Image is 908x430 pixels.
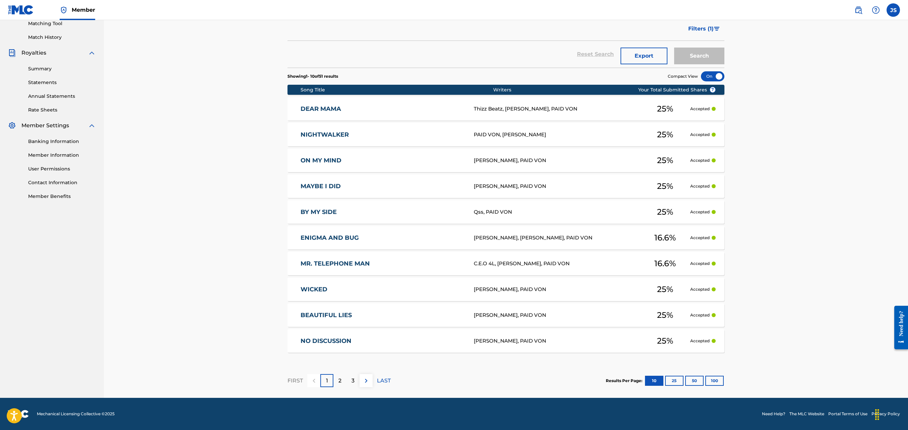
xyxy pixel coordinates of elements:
[668,73,698,79] span: Compact View
[21,49,46,57] span: Royalties
[690,261,710,267] p: Accepted
[301,183,465,190] a: MAYBE I DID
[301,260,465,268] a: MR. TELEPHONE MAN
[88,122,96,130] img: expand
[874,398,908,430] iframe: Chat Widget
[690,235,710,241] p: Accepted
[690,183,710,189] p: Accepted
[621,48,667,64] button: Export
[828,411,867,417] a: Portal Terms of Use
[287,73,338,79] p: Showing 1 - 10 of 51 results
[710,87,715,92] span: ?
[654,232,676,244] span: 16.6 %
[872,405,883,425] div: Drag
[872,6,880,14] img: help
[688,25,714,33] span: Filters ( 1 )
[88,49,96,57] img: expand
[301,286,465,293] a: WICKED
[690,286,710,292] p: Accepted
[8,5,34,15] img: MLC Logo
[326,377,328,385] p: 1
[301,157,465,164] a: ON MY MIND
[889,301,908,355] iframe: Resource Center
[301,234,465,242] a: ENIGMA AND BUG
[474,208,640,216] div: Qss, PAID VON
[28,106,96,114] a: Rate Sheets
[28,34,96,41] a: Match History
[474,234,640,242] div: [PERSON_NAME], [PERSON_NAME], PAID VON
[606,378,644,384] p: Results Per Page:
[474,286,640,293] div: [PERSON_NAME], PAID VON
[705,376,724,386] button: 100
[8,122,16,130] img: Member Settings
[474,105,640,113] div: Thizz Beatz, [PERSON_NAME], PAID VON
[657,180,673,192] span: 25 %
[377,377,391,385] p: LAST
[474,337,640,345] div: [PERSON_NAME], PAID VON
[28,138,96,145] a: Banking Information
[690,132,710,138] p: Accepted
[474,183,640,190] div: [PERSON_NAME], PAID VON
[301,105,465,113] a: DEAR MAMA
[665,376,684,386] button: 25
[690,106,710,112] p: Accepted
[60,6,68,14] img: Top Rightsholder
[301,337,465,345] a: NO DISCUSSION
[493,86,659,93] div: Writers
[72,6,95,14] span: Member
[690,312,710,318] p: Accepted
[690,209,710,215] p: Accepted
[657,154,673,166] span: 25 %
[474,311,640,319] div: [PERSON_NAME], PAID VON
[690,338,710,344] p: Accepted
[474,131,640,139] div: PAID VON, [PERSON_NAME]
[28,20,96,27] a: Matching Tool
[28,93,96,100] a: Annual Statements
[645,376,663,386] button: 10
[474,260,640,268] div: C.E.O 4L, [PERSON_NAME], PAID VON
[301,311,465,319] a: BEAUTIFUL LIES
[351,377,354,385] p: 3
[887,3,900,17] div: User Menu
[28,65,96,72] a: Summary
[657,335,673,347] span: 25 %
[8,410,29,418] img: logo
[362,377,370,385] img: right
[474,157,640,164] div: [PERSON_NAME], PAID VON
[301,86,493,93] div: Song Title
[852,3,865,17] a: Public Search
[654,258,676,270] span: 16.6 %
[657,309,673,321] span: 25 %
[28,193,96,200] a: Member Benefits
[789,411,824,417] a: The MLC Website
[21,122,69,130] span: Member Settings
[657,206,673,218] span: 25 %
[287,377,303,385] p: FIRST
[657,129,673,141] span: 25 %
[684,20,724,37] button: Filters (1)
[657,103,673,115] span: 25 %
[301,208,465,216] a: BY MY SIDE
[37,411,115,417] span: Mechanical Licensing Collective © 2025
[28,152,96,159] a: Member Information
[8,49,16,57] img: Royalties
[28,179,96,186] a: Contact Information
[638,86,716,93] span: Your Total Submitted Shares
[762,411,785,417] a: Need Help?
[28,79,96,86] a: Statements
[871,411,900,417] a: Privacy Policy
[685,376,704,386] button: 50
[301,131,465,139] a: NIGHTWALKER
[854,6,862,14] img: search
[28,165,96,172] a: User Permissions
[690,157,710,163] p: Accepted
[338,377,341,385] p: 2
[657,283,673,295] span: 25 %
[714,27,720,31] img: filter
[869,3,883,17] div: Help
